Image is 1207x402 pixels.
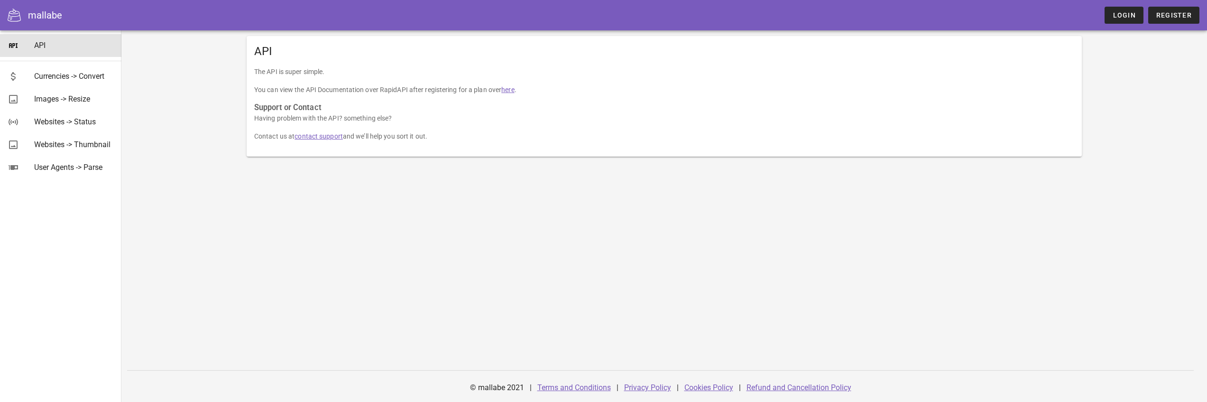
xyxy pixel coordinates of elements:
p: You can view the API Documentation over RapidAPI after registering for a plan over . [254,84,1074,95]
div: | [530,376,532,399]
div: Websites -> Thumbnail [34,140,114,149]
div: Websites -> Status [34,117,114,126]
div: Currencies -> Convert [34,72,114,81]
a: Refund and Cancellation Policy [746,383,851,392]
div: | [677,376,679,399]
p: Having problem with the API? something else? [254,113,1074,123]
div: Images -> Resize [34,94,114,103]
div: | [617,376,618,399]
span: Login [1112,11,1135,19]
a: Terms and Conditions [537,383,611,392]
a: Login [1105,7,1143,24]
div: mallabe [28,8,62,22]
a: contact support [295,132,343,140]
span: Register [1156,11,1192,19]
h3: Support or Contact [254,103,1074,113]
a: Register [1148,7,1199,24]
a: Cookies Policy [684,383,733,392]
a: here [501,86,514,93]
p: The API is super simple. [254,66,1074,77]
p: Contact us at and we’ll help you sort it out. [254,131,1074,141]
a: Privacy Policy [624,383,671,392]
div: API [247,36,1082,66]
div: © mallabe 2021 [464,376,530,399]
div: User Agents -> Parse [34,163,114,172]
div: API [34,41,114,50]
div: | [739,376,741,399]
